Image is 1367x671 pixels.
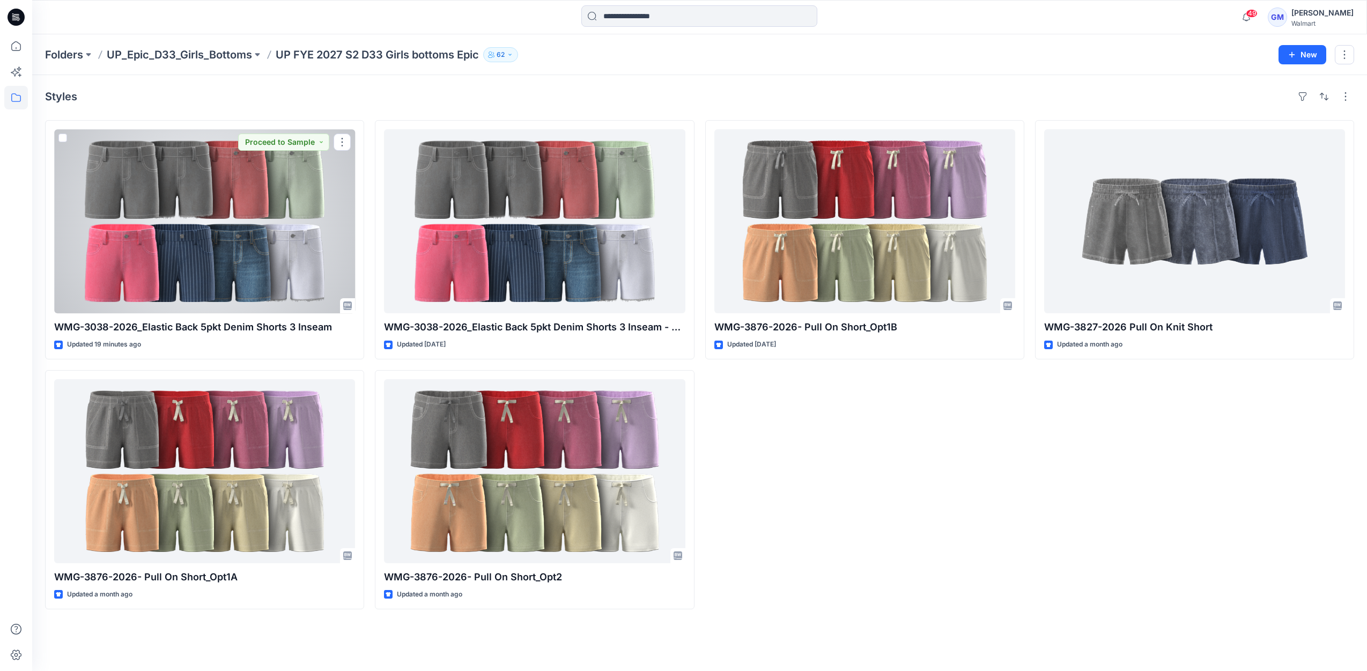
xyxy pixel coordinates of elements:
a: WMG-3876-2026- Pull On Short_Opt1A [54,379,355,563]
p: Updated a month ago [1057,339,1122,350]
a: WMG-3876-2026- Pull On Short_Opt1B [714,129,1015,313]
a: UP_Epic_D33_Girls_Bottoms [107,47,252,62]
button: New [1279,45,1326,64]
p: Updated a month ago [67,589,132,600]
div: GM [1268,8,1287,27]
span: 49 [1246,9,1258,18]
a: WMG-3038-2026_Elastic Back 5pkt Denim Shorts 3 Inseam - Cost Opt [384,129,685,313]
a: Folders [45,47,83,62]
p: Updated [DATE] [727,339,776,350]
a: WMG-3876-2026- Pull On Short_Opt2 [384,379,685,563]
p: WMG-3876-2026- Pull On Short_Opt2 [384,570,685,585]
p: WMG-3876-2026- Pull On Short_Opt1B [714,320,1015,335]
p: Updated 19 minutes ago [67,339,141,350]
p: Updated a month ago [397,589,462,600]
div: [PERSON_NAME] [1291,6,1354,19]
p: 62 [497,49,505,61]
p: WMG-3827-2026 Pull On Knit Short [1044,320,1345,335]
p: UP FYE 2027 S2 D33 Girls bottoms Epic [276,47,479,62]
a: WMG-3827-2026 Pull On Knit Short [1044,129,1345,313]
p: WMG-3038-2026_Elastic Back 5pkt Denim Shorts 3 Inseam [54,320,355,335]
div: Walmart [1291,19,1354,27]
p: WMG-3876-2026- Pull On Short_Opt1A [54,570,355,585]
a: WMG-3038-2026_Elastic Back 5pkt Denim Shorts 3 Inseam [54,129,355,313]
h4: Styles [45,90,77,103]
button: 62 [483,47,518,62]
p: WMG-3038-2026_Elastic Back 5pkt Denim Shorts 3 Inseam - Cost Opt [384,320,685,335]
p: Updated [DATE] [397,339,446,350]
